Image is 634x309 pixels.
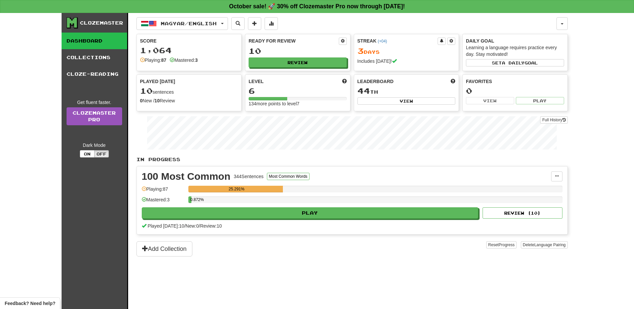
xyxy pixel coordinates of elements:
[357,58,456,64] div: Includes [DATE]!
[234,173,264,180] div: 344 Sentences
[140,97,238,104] div: New / Review
[249,47,347,55] div: 10
[142,171,231,181] div: 100 Most Common
[140,46,238,54] div: 1,064
[161,57,166,63] strong: 87
[184,223,186,229] span: /
[534,243,565,247] span: Language Pairing
[62,66,127,82] a: Cloze-Reading
[94,150,109,157] button: Off
[80,20,123,26] div: Clozemaster
[142,207,479,219] button: Play
[267,173,310,180] button: Most Common Words
[466,87,564,95] div: 0
[142,196,185,207] div: Mastered: 3
[357,86,370,95] span: 44
[170,57,198,63] div: Mastered:
[342,78,347,85] span: Score more points to level up
[516,97,564,104] button: Play
[357,87,456,95] div: th
[357,38,438,44] div: Streak
[540,116,567,124] button: Full History
[161,21,217,26] span: Magyar / English
[140,38,238,44] div: Score
[140,57,166,63] div: Playing:
[357,46,364,55] span: 3
[200,223,222,229] span: Review: 10
[67,107,122,125] a: ClozemasterPro
[140,87,238,95] div: sentences
[451,78,455,85] span: This week in points, UTC
[357,97,456,105] button: View
[378,39,387,44] a: (+04)
[502,60,525,65] span: a daily
[199,223,200,229] span: /
[80,150,95,157] button: On
[466,97,514,104] button: View
[249,57,347,67] button: Review
[249,100,347,107] div: 134 more points to level 7
[5,300,55,307] span: Open feedback widget
[499,243,515,247] span: Progress
[249,38,339,44] div: Ready for Review
[229,3,405,10] strong: October sale! 🚀 30% off Clozemaster Pro now through [DATE]!
[140,78,175,85] span: Played [DATE]
[466,44,564,57] div: Learning a language requires practice every day. Stay motivated!
[195,57,198,63] strong: 3
[486,241,517,249] button: ResetProgress
[67,142,122,149] div: Dark Mode
[190,196,192,203] div: 0.872%
[190,186,283,192] div: 25.291%
[357,47,456,55] div: Day s
[154,98,160,103] strong: 10
[186,223,199,229] span: New: 0
[142,186,185,197] div: Playing: 87
[62,49,127,66] a: Collections
[140,86,153,95] span: 10
[67,99,122,106] div: Get fluent faster.
[140,98,143,103] strong: 0
[248,17,261,30] button: Add sentence to collection
[249,87,347,95] div: 6
[249,78,264,85] span: Level
[231,17,245,30] button: Search sentences
[483,207,562,219] button: Review (10)
[466,78,564,85] div: Favorites
[136,241,192,257] button: Add Collection
[147,223,184,229] span: Played [DATE]: 10
[136,17,228,30] button: Magyar/English
[521,241,568,249] button: DeleteLanguage Pairing
[136,156,568,163] p: In Progress
[466,59,564,66] button: Seta dailygoal
[466,38,564,44] div: Daily Goal
[357,78,394,85] span: Leaderboard
[62,33,127,49] a: Dashboard
[265,17,278,30] button: More stats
